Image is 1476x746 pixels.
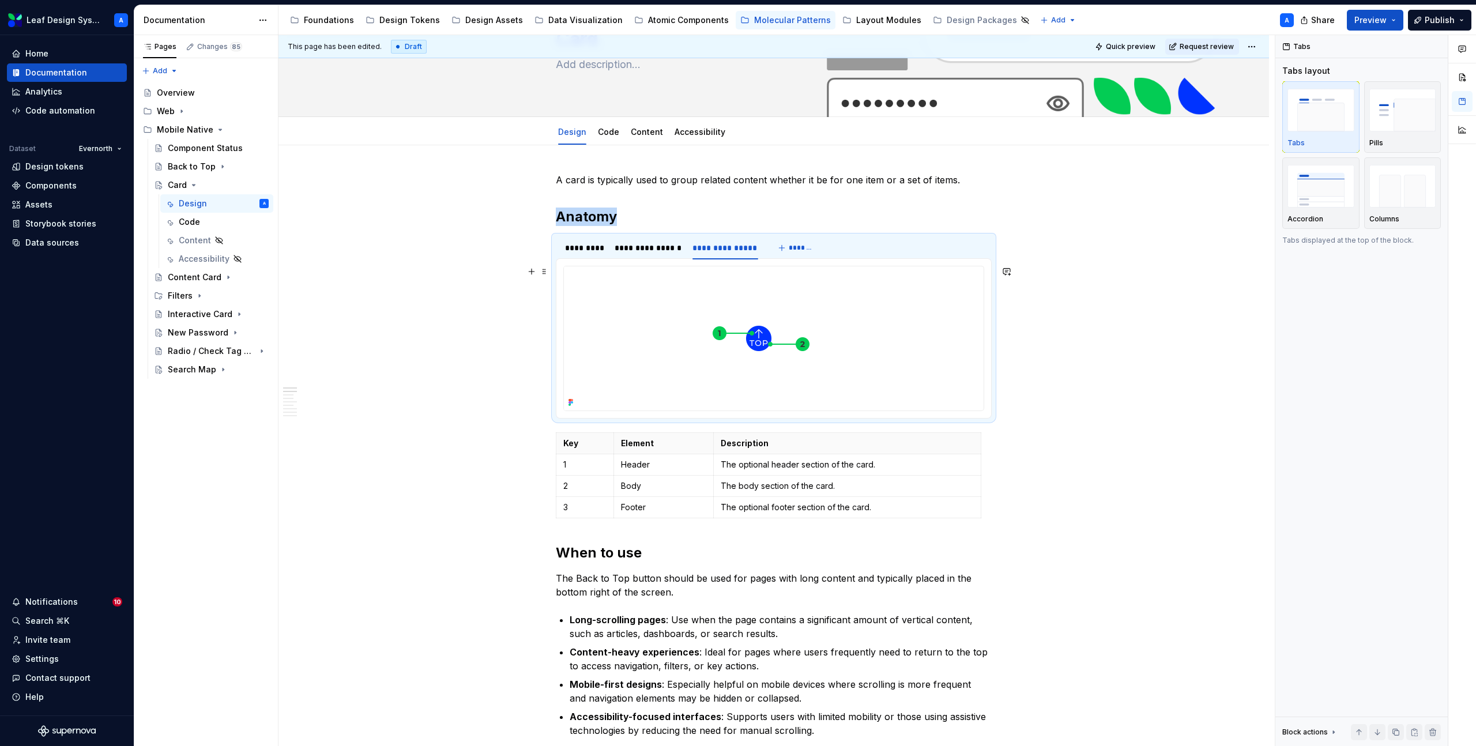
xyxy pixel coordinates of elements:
[7,195,127,214] a: Assets
[27,14,100,26] div: Leaf Design System
[1282,236,1441,245] p: Tabs displayed at the top of the block.
[1282,728,1328,737] div: Block actions
[25,237,79,248] div: Data sources
[1282,724,1338,740] div: Block actions
[138,63,182,79] button: Add
[119,16,123,25] div: A
[179,216,200,228] div: Code
[570,613,992,640] p: : Use when the page contains a significant amount of vertical content, such as articles, dashboar...
[1369,89,1436,131] img: placeholder
[168,327,228,338] div: New Password
[670,119,730,144] div: Accessibility
[563,480,607,492] p: 2
[947,14,1017,26] div: Design Packages
[1287,138,1305,148] p: Tabs
[153,66,167,76] span: Add
[391,40,427,54] div: Draft
[25,48,48,59] div: Home
[1051,16,1065,25] span: Add
[558,127,586,137] a: Design
[157,124,213,135] div: Mobile Native
[675,127,725,137] a: Accessibility
[179,235,211,246] div: Content
[149,360,273,379] a: Search Map
[25,596,78,608] div: Notifications
[149,305,273,323] a: Interactive Card
[1287,214,1323,224] p: Accordion
[838,11,926,29] a: Layout Modules
[25,161,84,172] div: Design tokens
[1369,214,1399,224] p: Columns
[168,290,193,302] div: Filters
[7,688,127,706] button: Help
[1180,42,1234,51] span: Request review
[563,438,607,449] p: Key
[168,345,255,357] div: Radio / Check Tag Group
[7,214,127,233] a: Storybook stories
[598,127,619,137] a: Code
[179,253,229,265] div: Accessibility
[556,208,992,226] h2: Anatomy
[721,502,974,513] p: The optional footer section of the card.
[7,669,127,687] button: Contact support
[9,144,36,153] div: Dataset
[1287,165,1354,207] img: placeholder
[447,11,528,29] a: Design Assets
[570,710,992,737] p: : Supports users with limited mobility or those using assistive technologies by reducing the need...
[263,198,266,209] div: A
[7,82,127,101] a: Analytics
[149,323,273,342] a: New Password
[25,672,91,684] div: Contact support
[25,653,59,665] div: Settings
[7,44,127,63] a: Home
[230,42,242,51] span: 85
[7,593,127,611] button: Notifications10
[38,725,96,737] svg: Supernova Logo
[626,119,668,144] div: Content
[168,179,187,191] div: Card
[556,544,992,562] h2: When to use
[1311,14,1335,26] span: Share
[25,218,96,229] div: Storybook stories
[721,459,974,470] p: The optional header section of the card.
[754,14,831,26] div: Molecular Patterns
[304,14,354,26] div: Foundations
[593,119,624,144] div: Code
[1037,12,1080,28] button: Add
[1091,39,1161,55] button: Quick preview
[138,84,273,379] div: Page tree
[530,11,627,29] a: Data Visualization
[465,14,523,26] div: Design Assets
[1106,42,1155,51] span: Quick preview
[168,308,232,320] div: Interactive Card
[1364,81,1441,153] button: placeholderPills
[149,342,273,360] a: Radio / Check Tag Group
[1354,14,1387,26] span: Preview
[149,139,273,157] a: Component Status
[168,142,243,154] div: Component Status
[721,480,974,492] p: The body section of the card.
[1282,81,1360,153] button: placeholderTabs
[168,272,221,283] div: Content Card
[379,14,440,26] div: Design Tokens
[570,677,992,705] p: : Especially helpful on mobile devices where scrolling is more frequent and navigation elements m...
[928,11,1034,29] a: Design Packages
[285,11,359,29] a: Foundations
[570,679,662,690] strong: Mobile-first designs
[149,176,273,194] a: Card
[556,173,992,187] p: A card is typically used to group related content whether it be for one item or a set of items.
[1347,10,1403,31] button: Preview
[621,438,706,449] p: Element
[621,459,706,470] p: Header
[1165,39,1239,55] button: Request review
[138,120,273,139] div: Mobile Native
[138,102,273,120] div: Web
[149,268,273,287] a: Content Card
[563,459,607,470] p: 1
[160,231,273,250] a: Content
[179,198,207,209] div: Design
[7,101,127,120] a: Code automation
[563,502,607,513] p: 3
[548,14,623,26] div: Data Visualization
[361,11,445,29] a: Design Tokens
